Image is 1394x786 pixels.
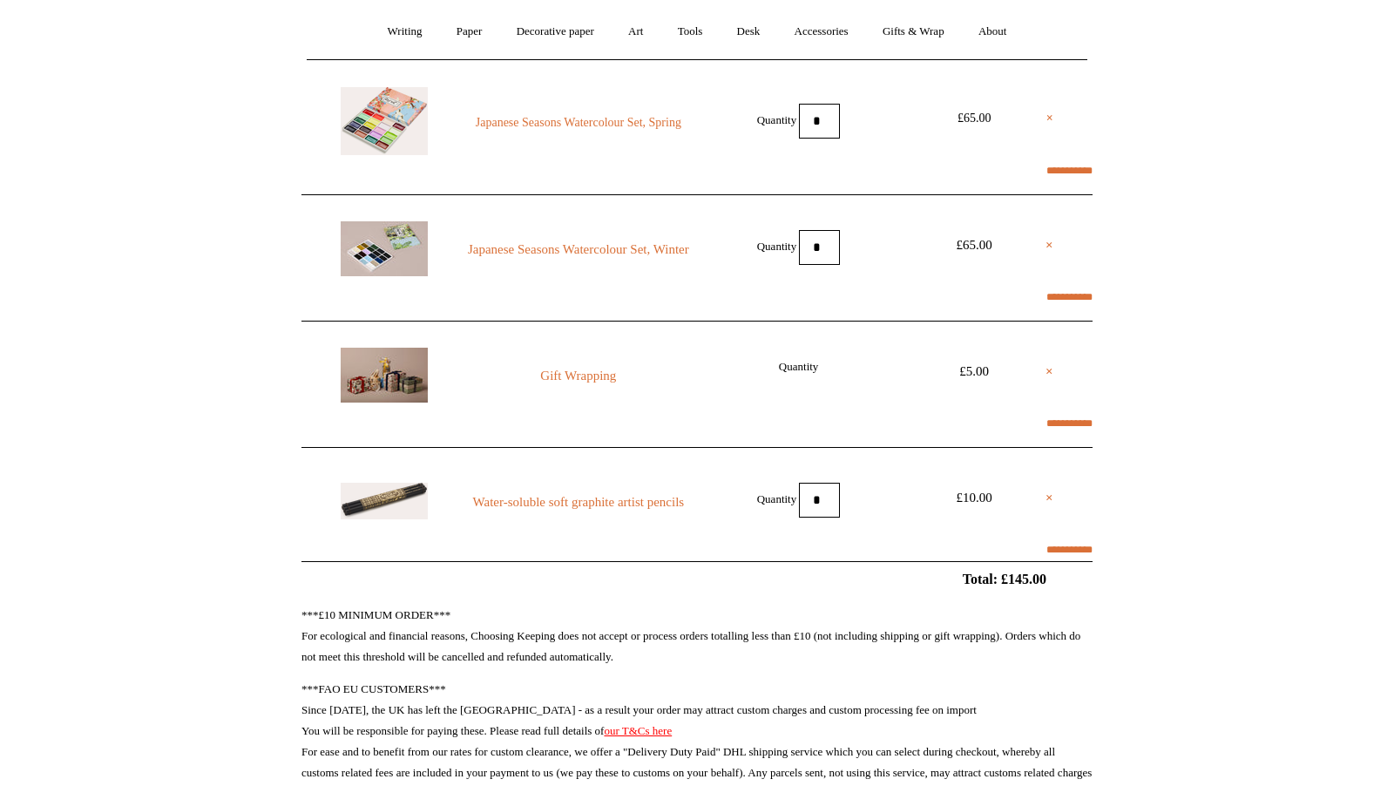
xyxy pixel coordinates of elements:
a: Decorative paper [501,9,610,55]
label: Quantity [757,491,797,505]
p: ***£10 MINIMUM ORDER*** For ecological and financial reasons, Choosing Keeping does not accept or... [301,605,1093,667]
a: Tools [662,9,719,55]
a: × [1046,108,1053,129]
img: Gift Wrapping [341,348,428,403]
img: Japanese Seasons Watercolour Set, Spring [341,87,428,155]
a: Japanese Seasons Watercolour Set, Spring [460,112,697,133]
div: £65.00 [935,234,1013,255]
a: Japanese Seasons Watercolour Set, Winter [460,239,697,260]
img: Water-soluble soft graphite artist pencils [341,483,428,519]
a: Gifts & Wrap [867,9,960,55]
a: Gift Wrapping [460,365,697,386]
a: × [1045,487,1053,508]
a: × [1045,361,1053,382]
a: Art [612,9,659,55]
a: Water-soluble soft graphite artist pencils [460,491,697,512]
a: × [1045,234,1053,255]
h2: Total: £145.00 [261,571,1133,587]
a: About [963,9,1023,55]
a: Paper [441,9,498,55]
label: Quantity [757,239,797,252]
div: £65.00 [935,108,1013,129]
a: Writing [372,9,438,55]
label: Quantity [757,112,797,125]
a: our T&Cs here [604,724,672,737]
div: £10.00 [935,487,1013,508]
a: Desk [721,9,776,55]
img: Japanese Seasons Watercolour Set, Winter [341,221,428,276]
a: Accessories [779,9,864,55]
label: Quantity [779,360,819,373]
div: £5.00 [935,361,1013,382]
